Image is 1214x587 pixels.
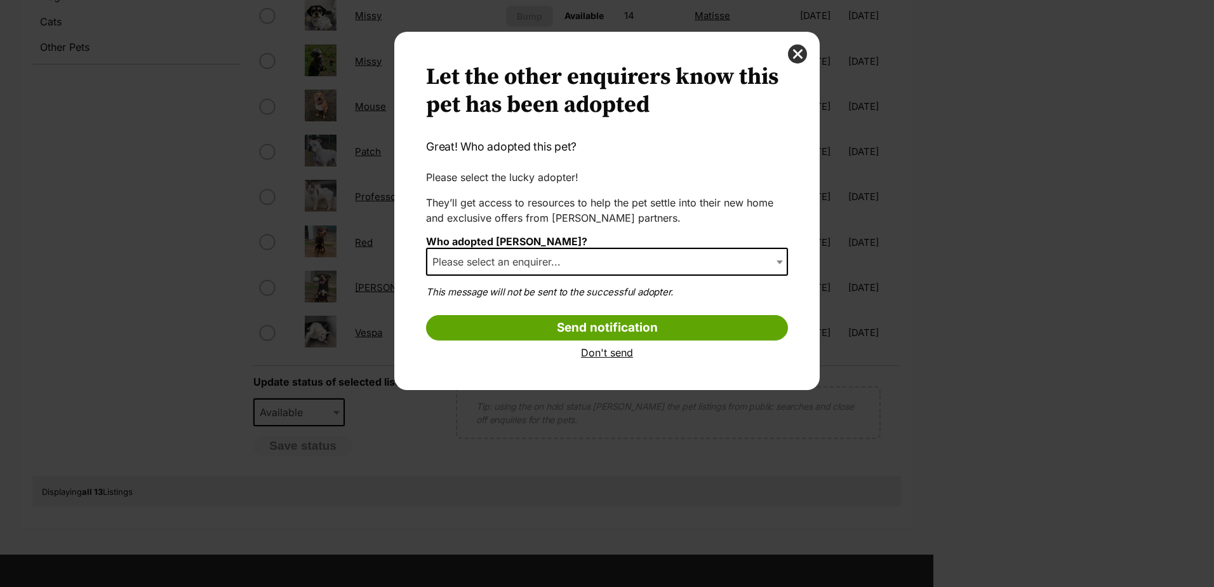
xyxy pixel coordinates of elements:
[426,170,788,185] p: Please select the lucky adopter!
[426,235,587,248] label: Who adopted [PERSON_NAME]?
[426,315,788,341] input: Send notification
[426,138,788,155] p: Great! Who adopted this pet?
[426,64,788,119] h2: Let the other enquirers know this pet has been adopted
[426,195,788,226] p: They’ll get access to resources to help the pet settle into their new home and exclusive offers f...
[426,347,788,358] a: Don't send
[426,248,788,276] span: Please select an enquirer...
[426,285,788,300] p: This message will not be sent to the successful adopter.
[788,44,807,64] button: close
[427,253,573,271] span: Please select an enquirer...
